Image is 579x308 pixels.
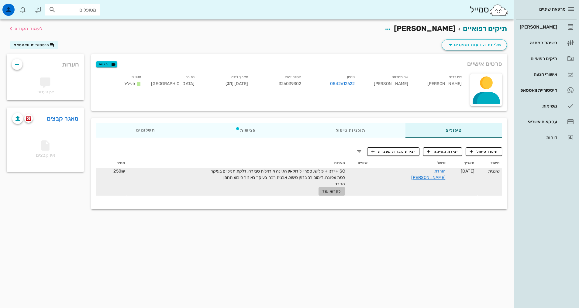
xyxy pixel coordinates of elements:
[211,169,345,187] span: SC + ידני + פוליש. ספריי לידוקאין הגיינה אוראלית סבירה, דלקת חניכיים בעיקר לסת עליונה, דימום רב ב...
[36,142,55,158] span: אין קבצים
[279,81,302,86] span: 326039302
[516,67,577,82] a: אישורי הגעה
[185,75,195,79] small: כתובת
[47,114,79,123] a: מאגר קבצים
[516,99,577,113] a: משימות
[231,75,248,79] small: תאריך לידה
[367,147,419,156] button: יצירת עבודת מעבדה
[519,88,557,93] div: היסטוריית וואטסאפ
[226,81,248,86] span: [DATE] ( )
[519,119,557,124] div: עסקאות אשראי
[519,25,557,29] div: [PERSON_NAME]
[7,23,43,34] button: לעמוד הקודם
[392,75,408,79] small: שם משפחה
[539,6,566,12] span: מרפאת שיניים
[347,75,355,79] small: טלפון
[477,158,502,168] th: תיעוד
[516,20,577,34] a: [PERSON_NAME]
[448,158,477,168] th: תאריך
[37,89,54,94] span: אין הערות
[463,24,507,33] a: תיקים רפואיים
[370,158,448,168] th: טיפול
[427,149,458,154] span: יצירת משימה
[466,147,502,156] button: תיעוד טיפול
[519,40,557,45] div: רשימת המתנה
[10,41,58,49] button: היסטוריית וואטסאפ
[14,43,49,47] span: היסטוריית וואטסאפ
[15,26,43,31] span: לעמוד הקודם
[519,56,557,61] div: תיקים רפואיים
[96,158,127,168] th: מחיר
[136,128,155,132] span: תשלומים
[423,147,462,156] button: יצירת משימה
[516,83,577,98] a: היסטוריית וואטסאפ
[319,187,345,196] button: לקרוא עוד
[127,158,347,168] th: הערות
[470,149,498,154] span: תיעוד טיפול
[360,72,413,91] div: [PERSON_NAME]
[467,59,502,69] span: פרטים אישיים
[516,130,577,145] a: דוחות
[195,123,296,138] div: פגישות
[442,39,507,50] button: שליחת הודעות וטפסים
[413,72,467,91] div: [PERSON_NAME]
[151,81,195,86] span: [GEOGRAPHIC_DATA]
[113,169,125,174] span: 250₪
[516,115,577,129] a: עסקאות אשראי
[285,75,302,79] small: תעודת זהות
[405,123,502,138] div: טיפולים
[470,3,509,16] div: סמייל
[99,62,115,67] span: תגיות
[123,81,135,86] span: פעילים
[96,61,117,67] button: תגיות
[322,189,341,193] span: לקרוא עוד
[7,54,84,72] div: הערות
[479,168,500,174] div: שיננית
[449,75,462,79] small: שם פרטי
[519,135,557,140] div: דוחות
[371,149,415,154] span: יצירת עבודת מעבדה
[24,114,33,123] button: scanora logo
[347,158,370,168] th: שיניים
[519,104,557,108] div: משימות
[18,5,22,9] span: תג
[411,169,446,180] a: הורדת [PERSON_NAME]
[26,116,32,121] img: scanora logo
[516,36,577,50] a: רשימת המתנה
[516,51,577,66] a: תיקים רפואיים
[489,4,509,16] img: SmileCloud logo
[296,123,405,138] div: תוכניות טיפול
[227,81,232,86] strong: 21
[519,72,557,77] div: אישורי הגעה
[394,24,456,33] span: [PERSON_NAME]
[447,41,502,49] span: שליחת הודעות וטפסים
[330,80,355,87] a: 0542612622
[461,169,474,174] span: [DATE]
[132,75,141,79] small: סטטוס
